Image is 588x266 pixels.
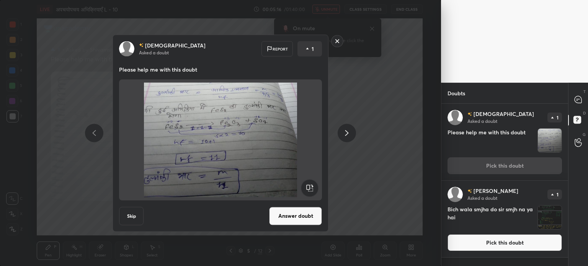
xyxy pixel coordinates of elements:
button: Answer doubt [269,207,322,225]
div: grid [441,104,568,266]
p: [DEMOGRAPHIC_DATA] [474,111,534,117]
p: Asked a doubt [467,195,497,201]
img: 1756967887009FV2.JPEG [538,129,562,152]
img: 17569676840W5XDR.JPEG [538,206,562,229]
p: 1 [312,45,314,52]
p: G [583,132,586,137]
p: D [583,110,586,116]
p: Please help me with this doubt [119,65,322,73]
img: default.png [119,41,134,56]
img: no-rating-badge.077c3623.svg [467,189,472,193]
img: no-rating-badge.077c3623.svg [139,43,144,47]
button: Skip [119,207,144,225]
p: T [583,89,586,95]
p: Asked a doubt [467,118,497,124]
img: default.png [448,110,463,125]
p: 1 [557,192,559,197]
p: Doubts [441,83,471,103]
p: Asked a doubt [139,49,169,55]
p: [PERSON_NAME] [474,188,518,194]
h4: Please help me with this doubt [448,128,534,153]
img: 1756967887009FV2.JPEG [128,82,313,197]
img: default.png [448,187,463,202]
p: [DEMOGRAPHIC_DATA] [145,42,206,48]
div: Report [261,41,293,56]
h4: Bich wala smjha do sir smjh na ya hai [448,205,534,230]
p: 1 [557,115,559,120]
img: no-rating-badge.077c3623.svg [467,112,472,116]
button: Pick this doubt [448,234,562,251]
